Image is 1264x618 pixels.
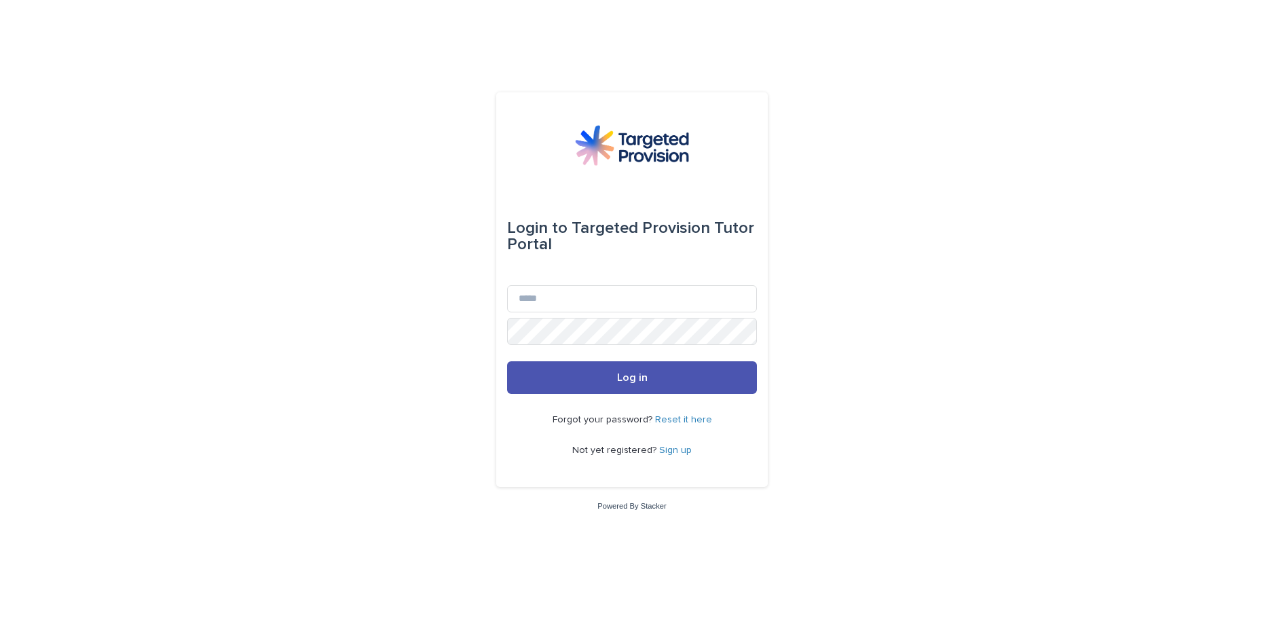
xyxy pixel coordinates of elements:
span: Log in [617,372,648,383]
button: Log in [507,361,757,394]
span: Login to [507,220,568,236]
a: Powered By Stacker [597,502,666,510]
span: Forgot your password? [553,415,655,424]
img: M5nRWzHhSzIhMunXDL62 [575,125,689,166]
div: Targeted Provision Tutor Portal [507,209,757,263]
a: Sign up [659,446,692,455]
a: Reset it here [655,415,712,424]
span: Not yet registered? [572,446,659,455]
